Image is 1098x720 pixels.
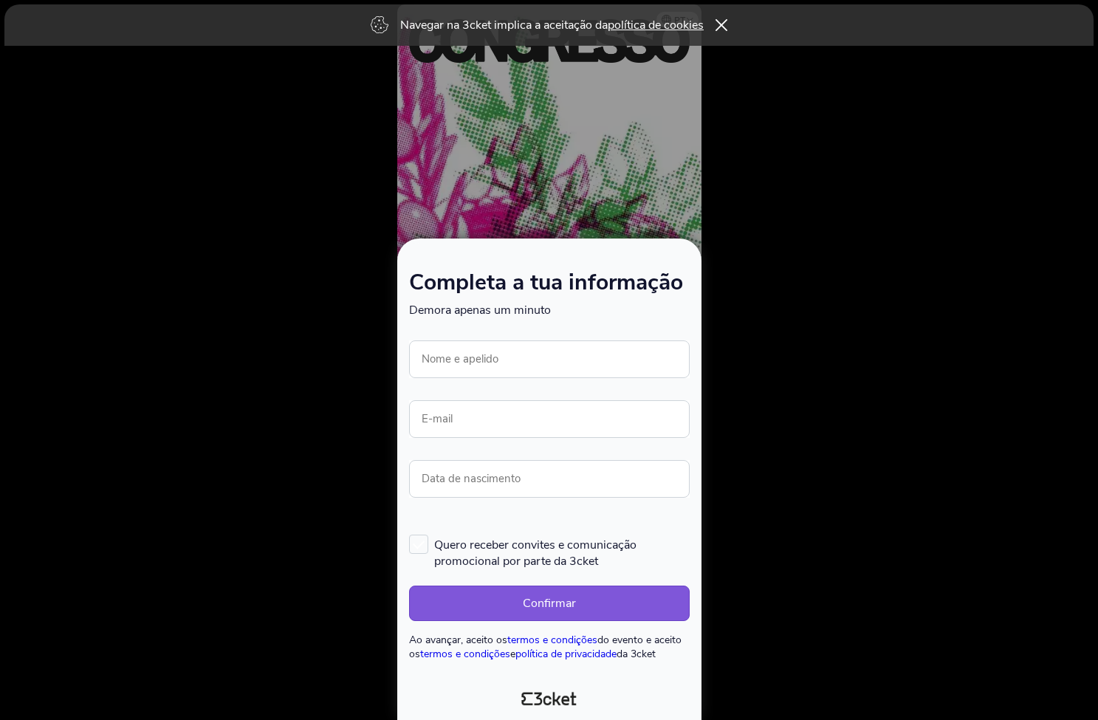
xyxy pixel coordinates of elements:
[409,460,690,498] input: Data de nascimento
[507,633,597,647] a: termos e condições
[608,17,704,33] a: política de cookies
[420,647,510,661] a: termos e condições
[434,535,690,569] span: Quero receber convites e comunicação promocional por parte da 3cket
[409,340,690,378] input: Nome e apelido
[409,302,690,318] p: Demora apenas um minuto
[400,17,704,33] p: Navegar na 3cket implica a aceitação da
[409,272,690,302] h1: Completa a tua informação
[409,400,465,437] label: E-mail
[515,647,617,661] a: política de privacidade
[409,340,511,377] label: Nome e apelido
[409,586,690,621] button: Confirmar
[409,633,690,661] p: Ao avançar, aceito os do evento e aceito os e da 3cket
[409,400,690,438] input: E-mail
